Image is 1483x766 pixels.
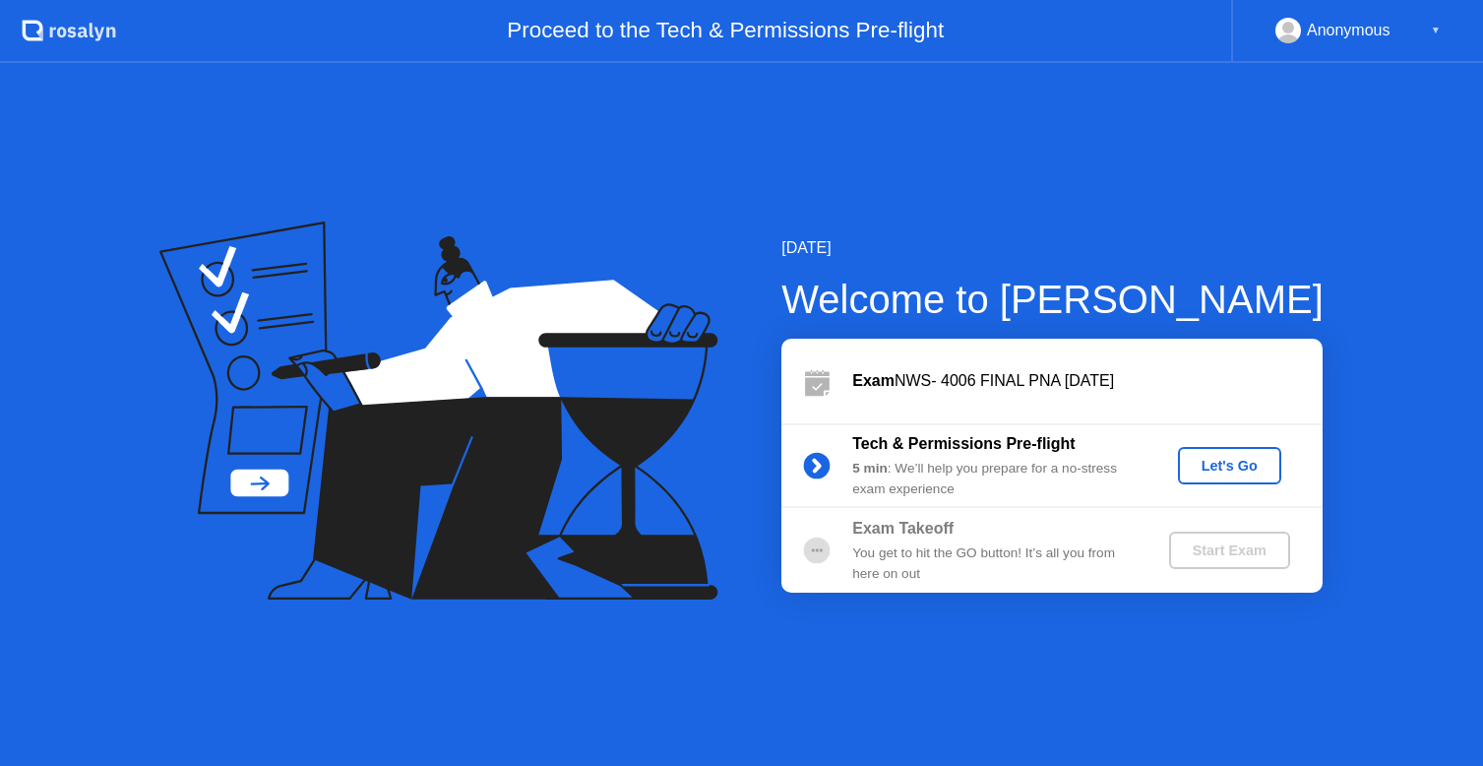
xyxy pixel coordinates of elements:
div: Welcome to [PERSON_NAME] [781,270,1324,329]
div: Anonymous [1307,18,1390,43]
div: You get to hit the GO button! It’s all you from here on out [852,543,1136,584]
button: Let's Go [1178,447,1281,484]
div: Let's Go [1186,458,1273,474]
button: Start Exam [1169,532,1290,569]
div: NWS- 4006 FINAL PNA [DATE] [852,369,1323,393]
div: : We’ll help you prepare for a no-stress exam experience [852,459,1136,499]
b: Exam Takeoff [852,520,954,537]
div: [DATE] [781,236,1324,260]
div: ▼ [1431,18,1441,43]
div: Start Exam [1177,543,1282,558]
b: Exam [852,372,895,389]
b: Tech & Permissions Pre-flight [852,435,1075,452]
b: 5 min [852,461,888,476]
